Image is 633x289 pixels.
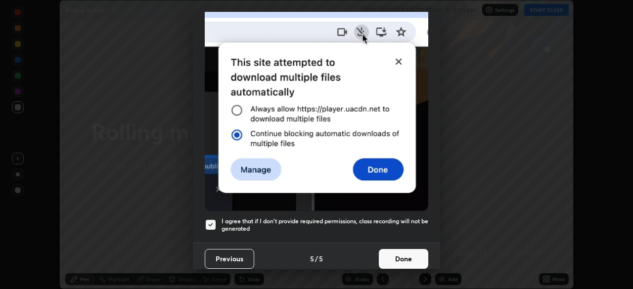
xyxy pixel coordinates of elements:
h5: I agree that if I don't provide required permissions, class recording will not be generated [222,217,428,233]
h4: 5 [310,253,314,264]
button: Done [379,249,428,269]
button: Previous [205,249,254,269]
h4: / [315,253,318,264]
h4: 5 [319,253,323,264]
